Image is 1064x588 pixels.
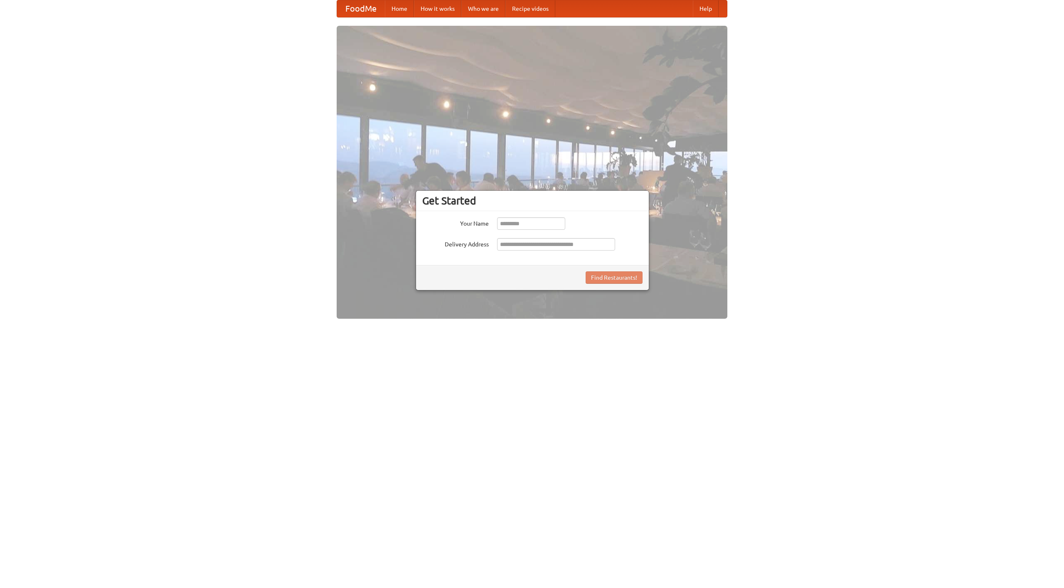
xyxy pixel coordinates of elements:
a: Recipe videos [505,0,555,17]
label: Your Name [422,217,489,228]
a: Who we are [461,0,505,17]
a: Help [693,0,719,17]
h3: Get Started [422,194,643,207]
a: FoodMe [337,0,385,17]
a: How it works [414,0,461,17]
label: Delivery Address [422,238,489,248]
a: Home [385,0,414,17]
button: Find Restaurants! [586,271,643,284]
